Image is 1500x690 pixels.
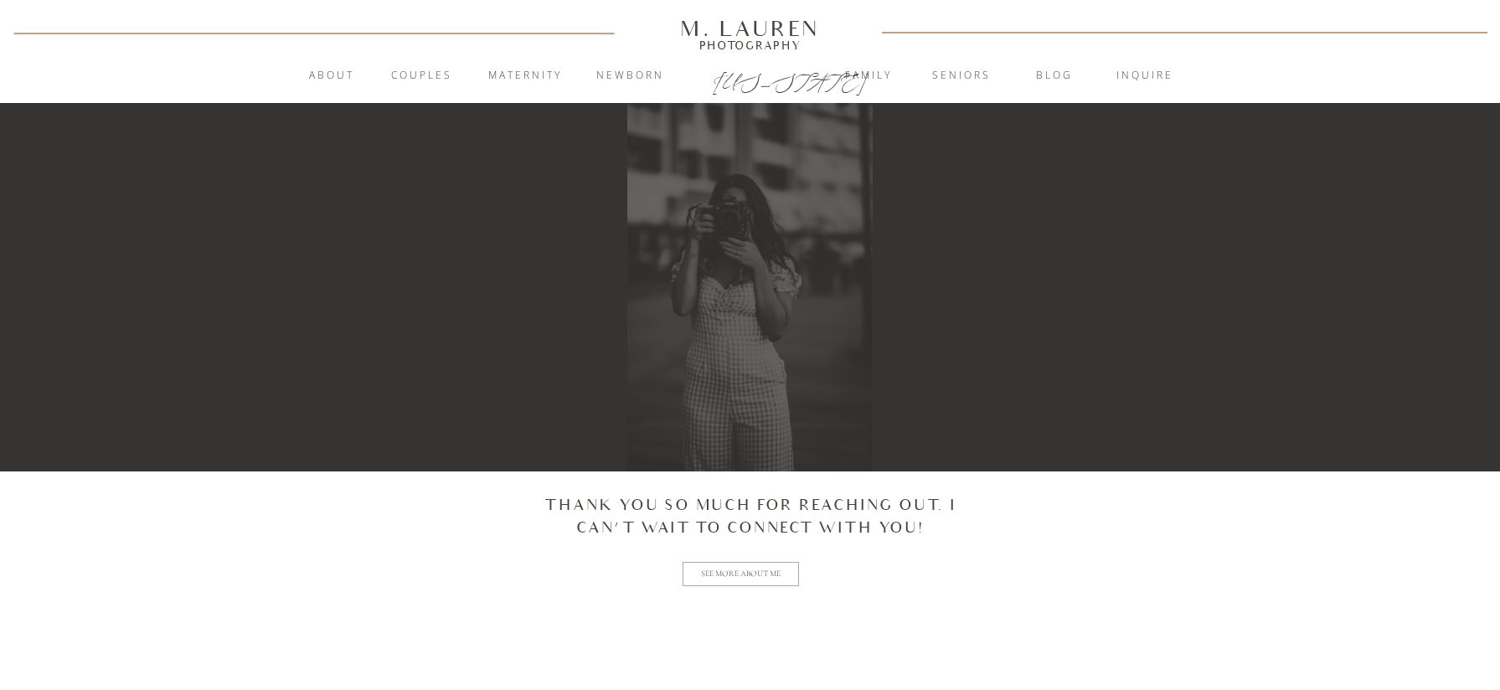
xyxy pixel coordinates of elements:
a: inquire [1100,68,1190,85]
a: Newborn [585,68,676,85]
a: M. Lauren [631,19,870,38]
a: Maternity [480,68,570,85]
a: Seniors [916,68,1007,85]
a: About [300,68,364,85]
a: [US_STATE] [713,69,789,89]
a: Family [823,68,914,85]
a: See more about me [699,568,782,580]
a: blog [1009,68,1100,85]
p: Thank you so much for reaching out. I can't wait to connect with you! [528,494,974,551]
a: Couples [377,68,467,85]
a: Photography [673,41,827,49]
